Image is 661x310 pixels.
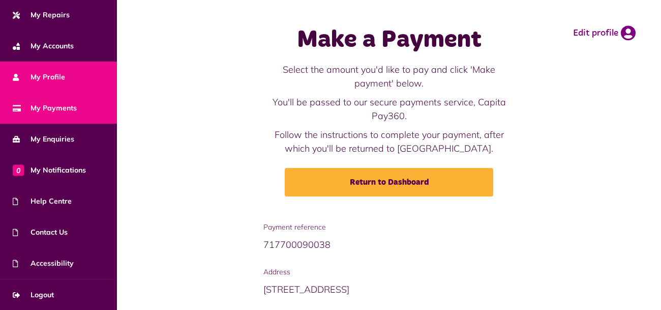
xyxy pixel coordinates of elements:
span: Accessibility [13,258,74,269]
span: Address [263,267,515,277]
p: You'll be passed to our secure payments service, Capita Pay360. [263,95,515,123]
span: Contact Us [13,227,68,238]
p: Select the amount you'd like to pay and click 'Make payment' below. [263,63,515,90]
p: Follow the instructions to complete your payment, after which you'll be returned to [GEOGRAPHIC_D... [263,128,515,155]
span: [STREET_ADDRESS] [263,284,349,295]
span: My Accounts [13,41,74,51]
span: Help Centre [13,196,72,207]
span: Logout [13,290,54,300]
span: 0 [13,164,24,176]
span: My Notifications [13,165,86,176]
span: My Enquiries [13,134,74,145]
h1: Make a Payment [263,25,515,55]
a: Edit profile [573,25,636,41]
span: My Payments [13,103,77,114]
span: My Repairs [13,10,70,20]
span: My Profile [13,72,65,82]
span: Payment reference [263,222,515,233]
a: Return to Dashboard [285,168,493,196]
span: 717700090038 [263,239,330,250]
